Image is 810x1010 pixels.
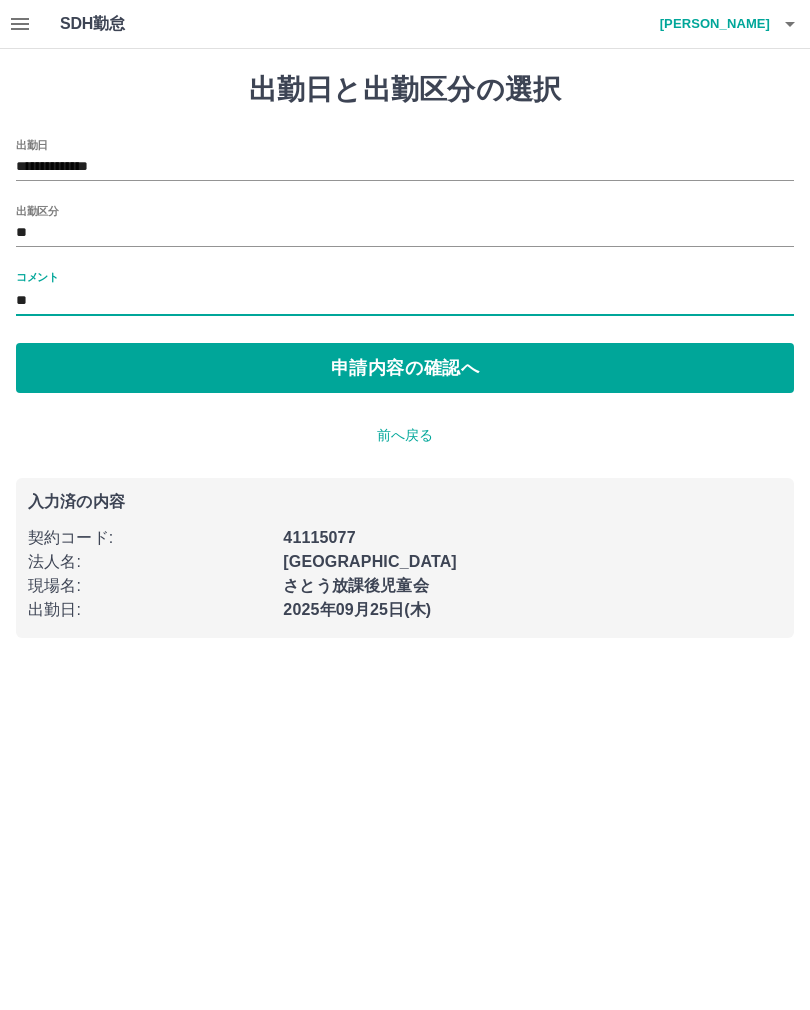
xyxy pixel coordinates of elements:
[16,203,58,218] label: 出勤区分
[16,343,794,393] button: 申請内容の確認へ
[28,526,271,550] p: 契約コード :
[283,553,457,570] b: [GEOGRAPHIC_DATA]
[283,601,431,618] b: 2025年09月25日(木)
[16,73,794,107] h1: 出勤日と出勤区分の選択
[16,137,48,152] label: 出勤日
[28,494,782,510] p: 入力済の内容
[28,550,271,574] p: 法人名 :
[16,425,794,446] p: 前へ戻る
[28,598,271,622] p: 出勤日 :
[16,269,58,284] label: コメント
[283,577,428,594] b: さとう放課後児童会
[283,529,355,546] b: 41115077
[28,574,271,598] p: 現場名 :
